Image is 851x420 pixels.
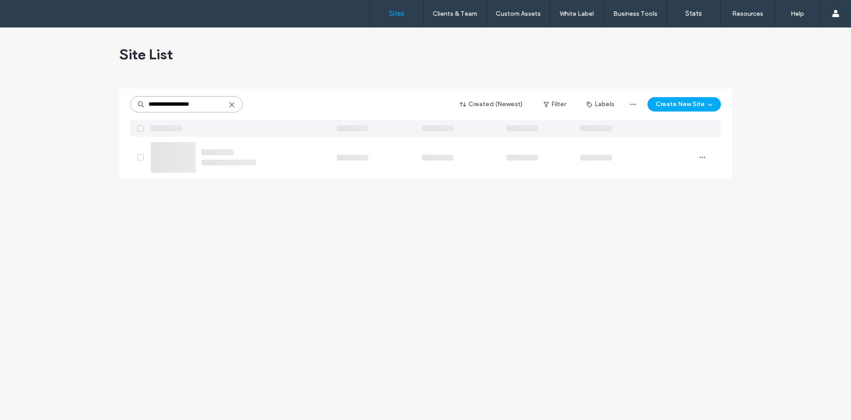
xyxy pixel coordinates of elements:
[560,10,594,18] label: White Label
[452,97,531,112] button: Created (Newest)
[732,10,763,18] label: Resources
[119,45,173,63] span: Site List
[21,6,39,14] span: Help
[685,9,702,18] label: Stats
[647,97,721,112] button: Create New Site
[433,10,477,18] label: Clients & Team
[613,10,657,18] label: Business Tools
[496,10,541,18] label: Custom Assets
[389,9,404,18] label: Sites
[791,10,804,18] label: Help
[534,97,575,112] button: Filter
[579,97,622,112] button: Labels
